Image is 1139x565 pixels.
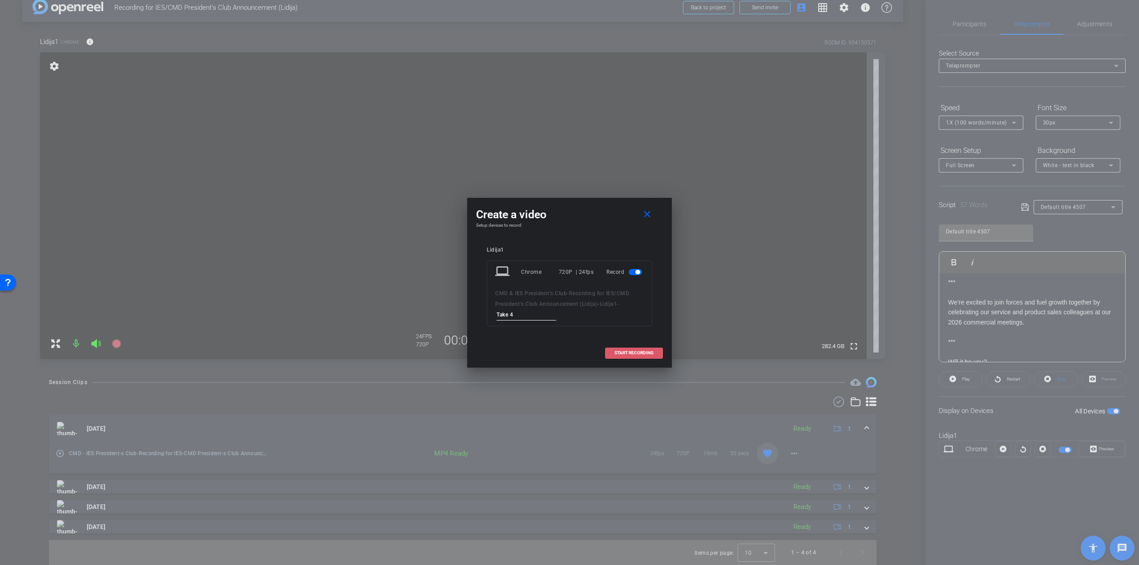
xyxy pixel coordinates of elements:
div: 720P | 24fps [559,264,594,280]
h4: Setup devices to record [476,223,663,228]
div: Chrome [521,264,559,280]
span: - [598,301,600,307]
span: Lidija1 [600,301,617,307]
span: START RECORDING [614,351,654,355]
span: Recording for IES/CMD President's Club Announcement (Lidija) [495,290,629,307]
div: Lidija1 [487,247,652,253]
input: ENTER HERE [497,309,556,321]
mat-icon: laptop [495,264,511,280]
div: Record [606,264,644,280]
mat-icon: close [642,209,653,220]
span: - [617,301,619,307]
div: Create a video [476,207,663,223]
button: START RECORDING [605,348,663,359]
span: CMD & IES President's Club [495,290,567,297]
span: - [567,290,569,297]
